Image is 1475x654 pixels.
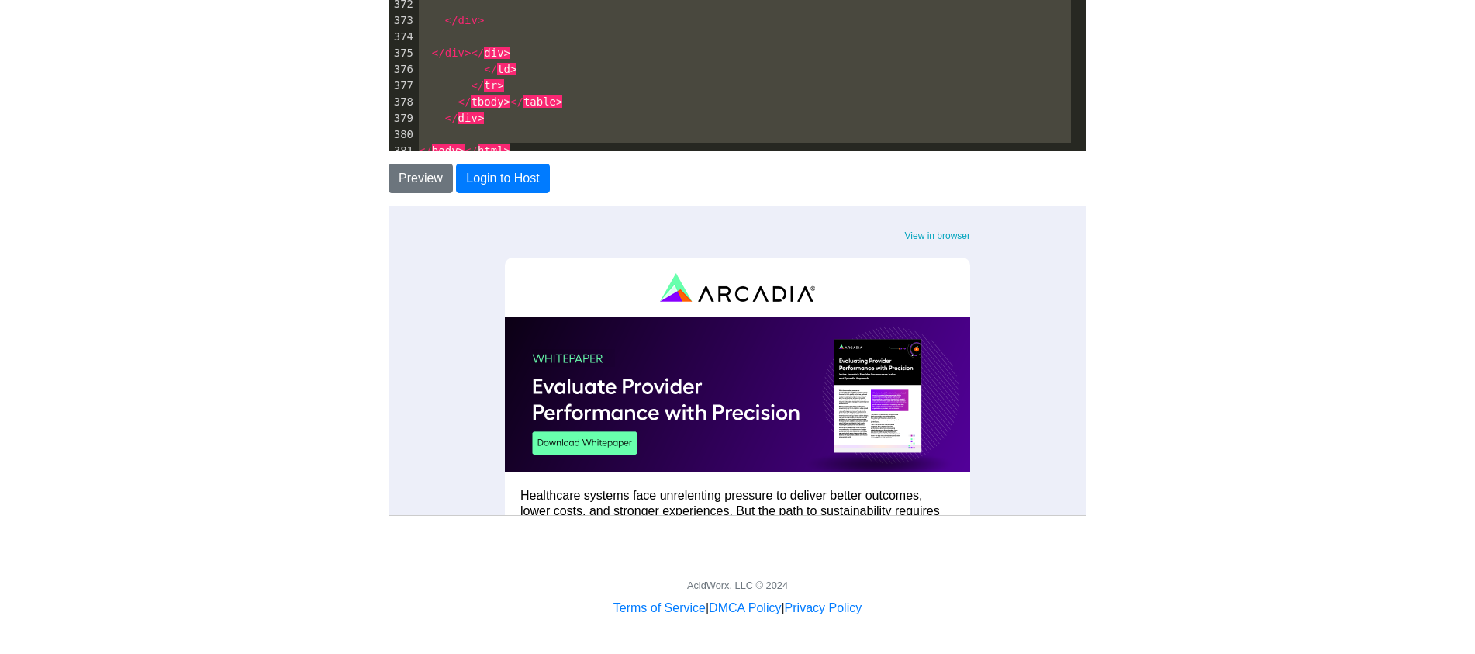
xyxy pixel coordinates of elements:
[389,12,416,29] div: 373
[389,78,416,94] div: 377
[271,67,426,95] img: arcadia-logo-2025-h-cblack-200x74
[709,601,781,614] a: DMCA Policy
[510,63,516,75] span: >
[484,79,497,92] span: tr
[389,143,416,159] div: 381
[458,95,472,108] span: </
[432,144,458,157] span: body
[478,112,484,124] span: >
[497,79,503,92] span: >
[504,47,510,59] span: >
[465,47,484,59] span: ></
[116,111,581,266] img: PPI Whitepaper (1)
[432,47,445,59] span: </
[510,95,523,108] span: </
[389,61,416,78] div: 376
[131,282,551,327] span: Healthcare systems face unrelenting pressure to deliver better outcomes, lower costs, and stronge...
[523,95,556,108] span: table
[419,144,432,157] span: </
[484,47,503,59] span: div
[445,47,465,59] span: div
[458,144,465,157] span: >
[389,110,416,126] div: 379
[458,112,478,124] span: div
[613,601,706,614] a: Terms of Service
[613,599,862,618] div: | |
[445,112,458,124] span: </
[516,24,581,35] a: View in browser
[389,29,416,45] div: 374
[389,126,416,143] div: 380
[471,79,484,92] span: </
[471,95,503,108] span: tbody
[456,164,549,193] button: Login to Host
[458,14,478,26] span: div
[478,144,504,157] span: html
[478,14,484,26] span: >
[484,63,497,75] span: </
[465,144,478,157] span: </
[389,164,453,193] button: Preview
[504,144,510,157] span: >
[445,14,458,26] span: </
[687,578,788,593] div: AcidWorx, LLC © 2024
[785,601,862,614] a: Privacy Policy
[389,94,416,110] div: 378
[389,45,416,61] div: 375
[504,95,510,108] span: >
[497,63,510,75] span: td
[556,95,562,108] span: >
